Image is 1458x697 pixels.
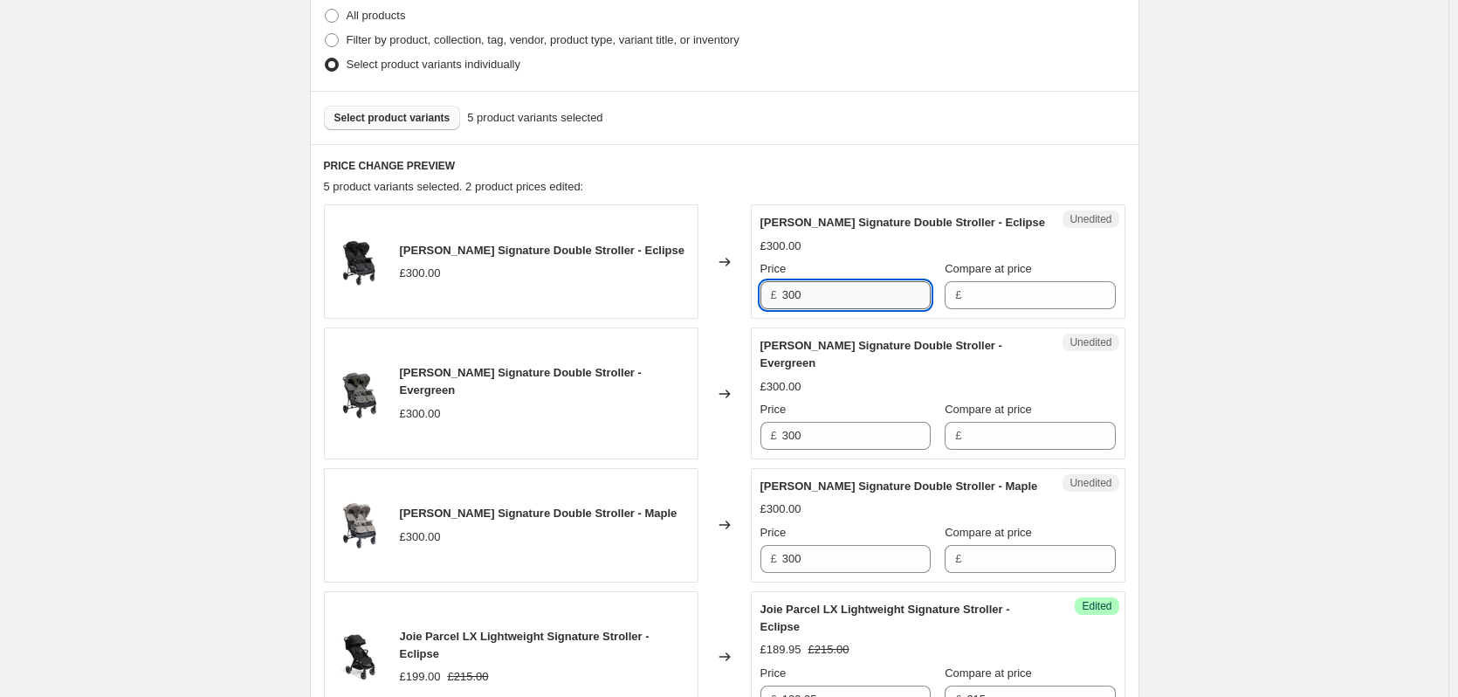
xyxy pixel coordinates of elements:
div: £300.00 [400,265,441,282]
span: £ [771,429,777,442]
img: S2413AAECL000_Estrella_Eclipse_004_cs_cc_WB_HR_80x.png [334,236,386,288]
span: [PERSON_NAME] Signature Double Stroller - Evergreen [400,366,642,397]
img: S2413AAMPL000_Estrella_Maple_004_cs_cc_WB_HR_80x.png [334,499,386,551]
span: All products [347,9,406,22]
div: £300.00 [400,405,441,423]
span: Price [760,262,787,275]
button: Select product variants [324,106,461,130]
span: [PERSON_NAME] Signature Double Stroller - Maple [400,507,677,520]
div: £300.00 [400,528,441,546]
span: Select product variants individually [347,58,520,71]
span: Compare at price [945,666,1032,680]
span: Price [760,526,787,539]
strike: £215.00 [448,668,489,686]
div: £199.00 [400,668,441,686]
span: 5 product variants selected [467,109,602,127]
span: Compare at price [945,526,1032,539]
img: S2413AAEVG000_Estrella_Evergreen_004_cs_cc_WB_HR_80x.png [334,368,386,420]
span: Unedited [1069,212,1111,226]
span: Unedited [1069,476,1111,490]
span: Price [760,403,787,416]
span: Joie Parcel LX Lightweight Signature Stroller - Eclipse [400,630,650,660]
span: [PERSON_NAME] Signature Double Stroller - Maple [760,480,1038,493]
span: Filter by product, collection, tag, vendor, product type, variant title, or inventory [347,33,739,46]
span: 5 product variants selected. 2 product prices edited: [324,180,584,193]
div: £300.00 [760,500,801,518]
span: £ [771,288,777,301]
span: Price [760,666,787,680]
span: Unedited [1069,335,1111,349]
div: £300.00 [760,238,801,255]
strike: £215.00 [808,641,849,659]
span: Edited [1082,599,1111,613]
span: Compare at price [945,262,1032,275]
div: £189.95 [760,641,801,659]
h6: PRICE CHANGE PREVIEW [324,159,1125,173]
span: £ [955,552,961,565]
span: [PERSON_NAME] Signature Double Stroller - Eclipse [760,216,1046,229]
span: £ [955,288,961,301]
span: £ [771,552,777,565]
div: £300.00 [760,378,801,396]
span: Select product variants [334,111,450,125]
img: JoieParcelLXStrollerEclipse1_80x.jpg [334,631,386,683]
span: [PERSON_NAME] Signature Double Stroller - Evergreen [760,339,1002,369]
span: [PERSON_NAME] Signature Double Stroller - Eclipse [400,244,685,257]
span: Joie Parcel LX Lightweight Signature Stroller - Eclipse [760,603,1010,633]
span: £ [955,429,961,442]
span: Compare at price [945,403,1032,416]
